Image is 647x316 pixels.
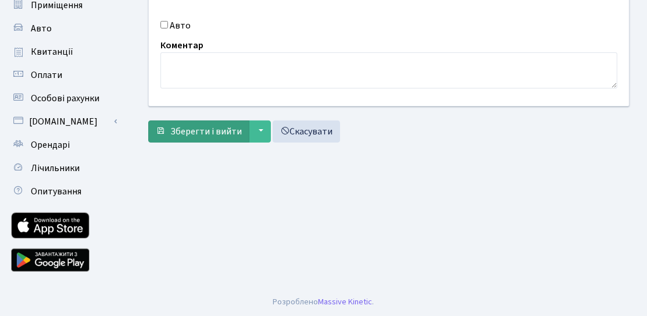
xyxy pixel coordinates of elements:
span: Зберегти і вийти [170,125,242,138]
label: Коментар [160,38,203,52]
a: Скасувати [273,120,340,143]
span: Авто [31,22,52,35]
a: [DOMAIN_NAME] [6,110,122,133]
a: Massive Kinetic [319,296,373,308]
label: Авто [170,19,191,33]
span: Квитанції [31,45,73,58]
span: Орендарі [31,139,70,151]
span: Лічильники [31,162,80,175]
a: Особові рахунки [6,87,122,110]
span: Оплати [31,69,62,81]
a: Оплати [6,63,122,87]
button: Зберегти і вийти [148,120,249,143]
span: Опитування [31,185,81,198]
a: Опитування [6,180,122,203]
a: Авто [6,17,122,40]
a: Орендарі [6,133,122,157]
a: Квитанції [6,40,122,63]
a: Лічильники [6,157,122,180]
div: Розроблено . [273,296,374,308]
span: Особові рахунки [31,92,99,105]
